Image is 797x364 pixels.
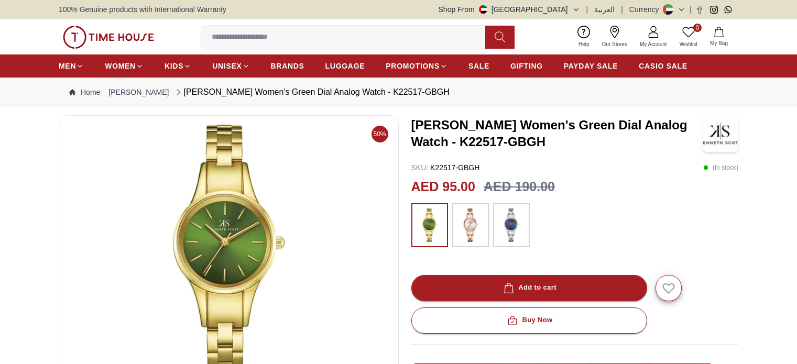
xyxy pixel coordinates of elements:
[439,4,580,15] button: Shop From[GEOGRAPHIC_DATA]
[639,57,687,75] a: CASIO SALE
[108,87,169,97] a: [PERSON_NAME]
[63,26,154,49] img: ...
[564,61,618,71] span: PAYDAY SALE
[484,177,555,197] h3: AED 190.00
[710,6,718,14] a: Instagram
[673,24,704,50] a: 0Wishlist
[690,4,692,15] span: |
[572,24,596,50] a: Help
[564,57,618,75] a: PAYDAY SALE
[372,126,388,142] span: 50%
[594,4,615,15] button: العربية
[271,57,304,75] a: BRANDS
[724,6,732,14] a: Whatsapp
[325,57,365,75] a: LUGGAGE
[675,40,702,48] span: Wishlist
[411,275,647,301] button: Add to cart
[596,24,634,50] a: Our Stores
[417,208,443,242] img: ...
[510,61,543,71] span: GIFTING
[574,40,594,48] span: Help
[69,87,100,97] a: Home
[468,57,489,75] a: SALE
[501,282,556,294] div: Add to cart
[703,115,738,152] img: Kenneth Scott Women's Green Dial Analog Watch - K22517-GBGH
[468,61,489,71] span: SALE
[629,4,663,15] div: Currency
[165,57,191,75] a: KIDS
[598,40,631,48] span: Our Stores
[411,117,703,150] h3: [PERSON_NAME] Women's Green Dial Analog Watch - K22517-GBGH
[325,61,365,71] span: LUGGAGE
[59,61,76,71] span: MEN
[498,208,525,242] img: ...
[636,40,671,48] span: My Account
[479,5,487,14] img: United Arab Emirates
[212,61,242,71] span: UNISEX
[704,25,734,49] button: My Bag
[639,61,687,71] span: CASIO SALE
[59,78,738,107] nav: Breadcrumb
[706,39,732,47] span: My Bag
[386,61,440,71] span: PROMOTIONS
[411,177,475,197] h2: AED 95.00
[621,4,623,15] span: |
[693,24,702,32] span: 0
[586,4,588,15] span: |
[411,307,647,334] button: Buy Now
[510,57,543,75] a: GIFTING
[505,314,552,326] div: Buy Now
[271,61,304,71] span: BRANDS
[411,162,480,173] p: K22517-GBGH
[212,57,249,75] a: UNISEX
[457,208,484,242] img: ...
[105,61,136,71] span: WOMEN
[173,86,450,98] div: [PERSON_NAME] Women's Green Dial Analog Watch - K22517-GBGH
[59,4,226,15] span: 100% Genuine products with International Warranty
[165,61,183,71] span: KIDS
[703,162,738,173] p: ( In stock )
[696,6,704,14] a: Facebook
[105,57,144,75] a: WOMEN
[411,163,429,172] span: SKU :
[386,57,447,75] a: PROMOTIONS
[59,57,84,75] a: MEN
